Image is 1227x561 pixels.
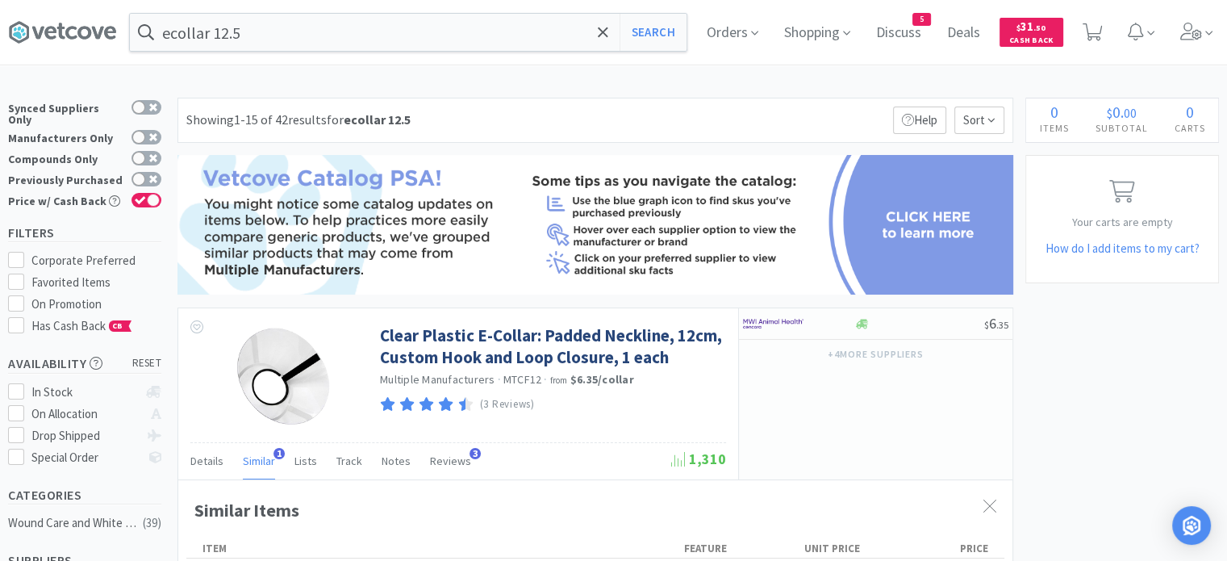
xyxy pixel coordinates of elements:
[8,151,123,165] div: Compounds Only
[1026,239,1218,258] h5: How do I add items to my cart?
[8,130,123,144] div: Manufacturers Only
[380,324,722,369] a: Clear Plastic E-Collar: Padded Neckline, 12cm, Custom Hook and Loop Closure, 1 each
[231,324,336,429] img: f8ab48e5c89848d78c2f6fdf8f8631e3_563086.png
[1186,102,1194,122] span: 0
[1009,36,1054,47] span: Cash Back
[8,224,161,242] h5: Filters
[1112,102,1121,122] span: 0
[327,111,411,128] span: for
[194,496,996,525] div: Similar Items
[8,172,123,186] div: Previously Purchased
[382,454,411,468] span: Notes
[1016,23,1020,33] span: $
[870,26,928,40] a: Discuss5
[620,14,687,51] button: Search
[470,448,481,459] span: 3
[795,541,875,558] div: Unit Price
[186,110,411,131] div: Showing 1-15 of 42 results
[294,454,317,468] span: Lists
[893,107,946,134] p: Help
[8,486,161,504] h5: Categories
[1172,506,1211,545] div: Open Intercom Messenger
[743,312,803,336] img: f6b2451649754179b5b4e0c70c3f7cb0_2.png
[110,321,126,331] span: CB
[31,426,139,446] div: Drop Shipped
[984,314,1008,333] span: 6
[1161,120,1218,136] h4: Carts
[671,450,726,468] span: 1,310
[480,396,535,413] p: (3 Reviews)
[503,372,542,387] span: MTCF12
[31,295,162,314] div: On Promotion
[243,454,275,468] span: Similar
[1050,102,1058,122] span: 0
[941,26,987,40] a: Deals
[1026,120,1082,136] h4: Items
[1026,213,1218,231] p: Your carts are empty
[570,372,634,387] strong: $6.35 / collar
[31,448,139,467] div: Special Order
[984,319,989,331] span: $
[1016,19,1045,34] span: 31
[190,454,223,468] span: Details
[498,372,501,387] span: ·
[820,343,932,366] button: +4more suppliers
[177,155,1013,295] img: 42555297bef6408da8ac66509c2ee42d.png
[130,14,687,51] input: Search by item, sku, manufacturer, ingredient, size...
[132,355,162,372] span: reset
[876,541,996,558] div: Price
[31,404,139,424] div: On Allocation
[544,372,547,387] span: ·
[954,107,1004,134] span: Sort
[430,454,471,468] span: Reviews
[1107,105,1112,121] span: $
[143,513,161,533] div: ( 39 )
[8,193,123,207] div: Price w/ Cash Back
[550,375,568,386] span: from
[380,372,495,387] a: Multiple Manufacturers
[996,319,1008,331] span: . 35
[8,100,123,125] div: Synced Suppliers Only
[31,383,139,402] div: In Stock
[31,273,162,292] div: Favorited Items
[194,541,675,558] div: Item
[8,354,161,373] h5: Availability
[273,448,285,459] span: 1
[1033,23,1045,33] span: . 50
[1000,10,1063,54] a: $31.50Cash Back
[913,14,930,25] span: 5
[344,111,411,128] strong: ecollar 12.5
[336,454,362,468] span: Track
[1124,105,1137,121] span: 00
[31,251,162,270] div: Corporate Preferred
[1082,104,1161,120] div: .
[1082,120,1161,136] h4: Subtotal
[31,318,132,333] span: Has Cash Back
[675,541,795,558] div: Feature
[8,513,139,533] div: Wound Care and White Goods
